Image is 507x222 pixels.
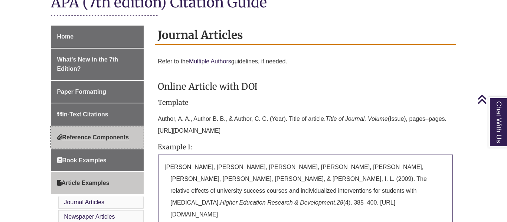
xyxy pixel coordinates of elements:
a: Back to Top [477,94,505,104]
h4: Template [158,99,453,106]
p: Author, A. A., Author B. B., & Author, C. C. (Year). Title of article. (Issue), pages–pages. [URL... [158,110,453,140]
a: Home [51,26,144,48]
a: Paper Formatting [51,81,144,103]
p: Refer to the guidelines, if needed. [158,53,453,70]
a: Journal Articles [64,199,105,205]
em: Higher Education Research & Development [220,199,335,206]
h3: Online Article with DOI [158,78,453,95]
em: Title of Journal, Volume [326,116,387,122]
a: Book Examples [51,149,144,172]
span: Paper Formatting [57,89,106,95]
em: 28 [337,199,343,206]
span: In-Text Citations [57,111,108,117]
a: In-Text Citations [51,103,144,126]
span: What's New in the 7th Edition? [57,56,118,72]
h2: Journal Articles [155,26,456,45]
span: Home [57,33,73,40]
h4: Example 1: [158,143,453,151]
a: Article Examples [51,172,144,194]
a: Multiple Authors [189,58,231,64]
a: What's New in the 7th Edition? [51,49,144,80]
a: Newspaper Articles [64,213,115,220]
a: Reference Components [51,126,144,149]
span: Book Examples [57,157,107,163]
span: Reference Components [57,134,129,140]
span: Article Examples [57,180,109,186]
